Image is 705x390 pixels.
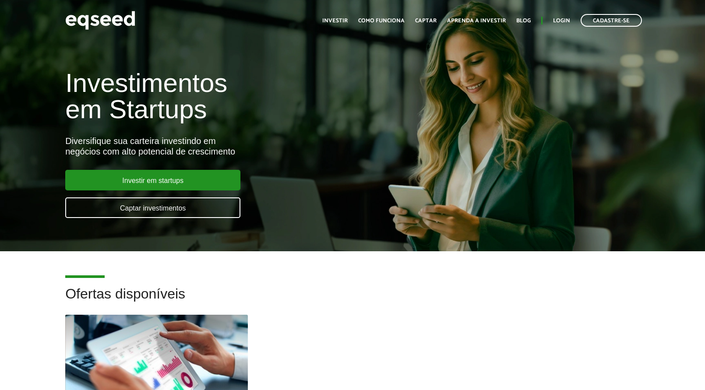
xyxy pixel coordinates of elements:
a: Blog [516,18,531,24]
a: Captar [415,18,437,24]
img: EqSeed [65,9,135,32]
div: Diversifique sua carteira investindo em negócios com alto potencial de crescimento [65,136,405,157]
a: Aprenda a investir [447,18,506,24]
a: Investir [322,18,348,24]
a: Como funciona [358,18,405,24]
a: Cadastre-se [581,14,642,27]
a: Login [553,18,570,24]
h1: Investimentos em Startups [65,70,405,123]
a: Investir em startups [65,170,240,190]
a: Captar investimentos [65,197,240,218]
h2: Ofertas disponíveis [65,286,640,315]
